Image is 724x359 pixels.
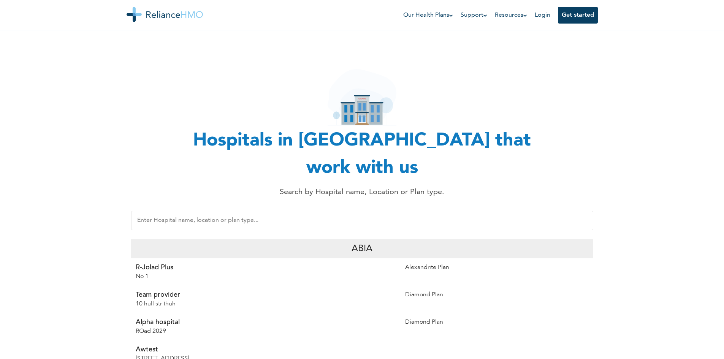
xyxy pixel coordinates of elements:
input: Enter Hospital name, location or plan type... [131,211,593,230]
img: Reliance HMO's Logo [127,7,203,22]
p: Team provider [136,290,396,299]
p: Awtest [136,345,396,354]
p: Abia [352,242,372,256]
p: Alpha hospital [136,318,396,327]
p: ROad 2029 [136,327,396,336]
p: Diamond Plan [405,290,589,299]
a: Login [535,12,550,18]
button: Get started [558,7,598,24]
p: Search by Hospital name, Location or Plan type. [191,187,533,198]
p: Alexandrite Plan [405,263,589,272]
a: Our Health Plans [403,11,453,20]
img: hospital_icon.svg [328,69,396,126]
p: Diamond Plan [405,318,589,327]
p: R-Jolad Plus [136,263,396,272]
a: Support [461,11,487,20]
a: Resources [495,11,527,20]
p: No 1 [136,272,396,281]
p: 10 hull str thuh [136,299,396,308]
h1: Hospitals in [GEOGRAPHIC_DATA] that work with us [172,127,552,182]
